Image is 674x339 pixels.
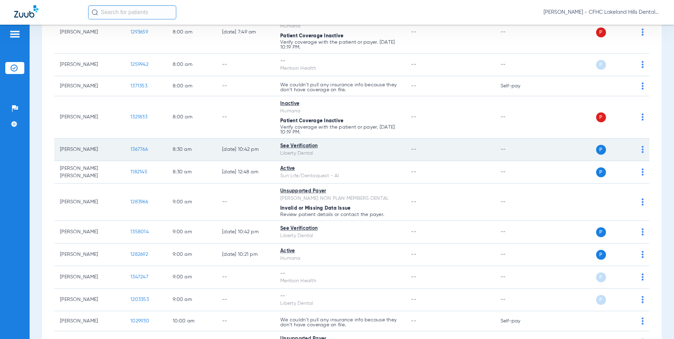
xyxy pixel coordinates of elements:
[130,115,147,119] span: 1321833
[411,297,416,302] span: --
[88,5,176,19] input: Search for patients
[411,319,416,323] span: --
[411,275,416,279] span: --
[280,212,400,217] p: Review patient details or contact the payer.
[54,138,125,161] td: [PERSON_NAME]
[280,125,400,135] p: Verify coverage with the patient or payer. [DATE] 10:19 PM.
[596,145,606,155] span: P
[280,57,400,65] div: --
[54,76,125,96] td: [PERSON_NAME]
[642,168,644,175] img: group-dot-blue.svg
[495,161,543,184] td: --
[411,30,416,35] span: --
[130,147,148,152] span: 1367766
[642,113,644,121] img: group-dot-blue.svg
[495,54,543,76] td: --
[411,84,416,88] span: --
[167,96,216,138] td: 8:00 AM
[280,23,400,30] div: Humana
[280,172,400,180] div: Sun Life/Dentaquest - AI
[596,60,606,70] span: P
[642,29,644,36] img: group-dot-blue.svg
[54,161,125,184] td: [PERSON_NAME] [PERSON_NAME]
[411,147,416,152] span: --
[280,142,400,150] div: See Verification
[280,292,400,300] div: --
[596,250,606,260] span: P
[495,221,543,244] td: --
[216,11,275,54] td: [DATE] 7:49 AM
[280,107,400,115] div: Humana
[54,221,125,244] td: [PERSON_NAME]
[596,272,606,282] span: P
[642,228,644,235] img: group-dot-blue.svg
[280,100,400,107] div: Inactive
[280,187,400,195] div: Unsupported Payer
[280,118,343,123] span: Patient Coverage Inactive
[495,138,543,161] td: --
[216,289,275,311] td: --
[280,232,400,240] div: Liberty Dental
[280,277,400,285] div: Meritain Health
[9,30,20,38] img: hamburger-icon
[216,96,275,138] td: --
[92,9,98,16] img: Search Icon
[54,11,125,54] td: [PERSON_NAME]
[411,169,416,174] span: --
[167,138,216,161] td: 8:30 AM
[167,289,216,311] td: 9:00 AM
[495,76,543,96] td: Self-pay
[130,252,148,257] span: 1282692
[411,199,416,204] span: --
[130,199,148,204] span: 1283966
[216,54,275,76] td: --
[642,296,644,303] img: group-dot-blue.svg
[411,252,416,257] span: --
[167,11,216,54] td: 8:00 AM
[280,206,350,211] span: Invalid or Missing Data Issue
[642,273,644,281] img: group-dot-blue.svg
[167,184,216,221] td: 9:00 AM
[130,275,148,279] span: 1347247
[167,266,216,289] td: 9:00 AM
[216,76,275,96] td: --
[216,244,275,266] td: [DATE] 10:21 PM
[280,40,400,50] p: Verify coverage with the patient or payer. [DATE] 10:19 PM.
[596,167,606,177] span: P
[130,62,148,67] span: 1259942
[596,112,606,122] span: P
[130,229,149,234] span: 1358014
[280,300,400,307] div: Liberty Dental
[216,221,275,244] td: [DATE] 10:42 PM
[216,266,275,289] td: --
[495,311,543,331] td: Self-pay
[130,319,149,323] span: 1029930
[280,33,343,38] span: Patient Coverage Inactive
[495,96,543,138] td: --
[280,65,400,72] div: Meritain Health
[280,255,400,262] div: Humana
[216,311,275,331] td: --
[280,247,400,255] div: Active
[642,61,644,68] img: group-dot-blue.svg
[495,11,543,54] td: --
[216,138,275,161] td: [DATE] 10:42 PM
[167,54,216,76] td: 8:00 AM
[495,266,543,289] td: --
[596,295,606,305] span: P
[642,198,644,205] img: group-dot-blue.svg
[167,161,216,184] td: 8:30 AM
[280,225,400,232] div: See Verification
[639,305,674,339] iframe: Chat Widget
[642,82,644,90] img: group-dot-blue.svg
[54,289,125,311] td: [PERSON_NAME]
[167,76,216,96] td: 8:00 AM
[642,251,644,258] img: group-dot-blue.svg
[495,289,543,311] td: --
[596,227,606,237] span: P
[216,184,275,221] td: --
[54,96,125,138] td: [PERSON_NAME]
[411,115,416,119] span: --
[544,9,660,16] span: [PERSON_NAME] - CFHC Lakeland Hills Dental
